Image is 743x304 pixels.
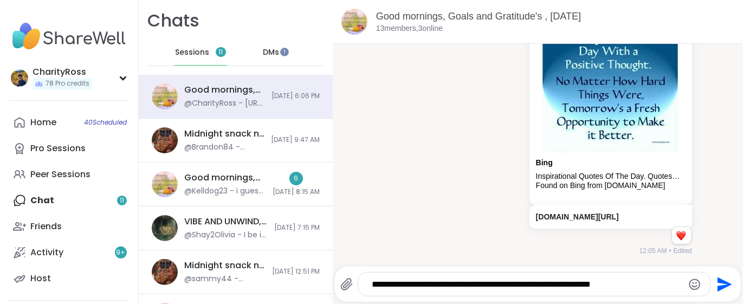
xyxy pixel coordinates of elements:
[33,66,92,78] div: CharityRoss
[271,135,320,145] span: [DATE] 9:47 AM
[536,158,553,167] a: Attachment
[147,9,199,33] h1: Chats
[30,169,91,180] div: Peer Sessions
[30,247,63,258] div: Activity
[536,212,619,221] a: [DOMAIN_NAME][URL]
[30,117,56,128] div: Home
[184,274,266,284] div: @sammy44 - thanks for hanging out [DATE]/[DATE] night/morning
[274,223,320,232] span: [DATE] 7:15 PM
[688,278,701,291] button: Emoji picker
[280,48,289,56] iframe: Spotlight
[184,172,266,184] div: Good mornings, Goal and Gratitude's , [DATE]
[11,69,28,87] img: CharityRoss
[9,161,130,187] a: Peer Sessions
[152,259,178,285] img: Midnight snack n chat, Sep 06
[84,118,127,127] span: 40 Scheduled
[263,47,279,58] span: DMs
[536,172,686,181] div: Inspirational Quotes Of The Day. QuotesGram
[669,246,671,256] span: •
[152,215,178,241] img: VIBE AND UNWIND, Sep 06
[9,240,130,266] a: Activity9+
[536,181,686,190] div: Found on Bing from [DOMAIN_NAME]
[184,128,264,140] div: Midnight snack n chat, [DATE]
[531,18,691,153] img: Inspirational Quotes Of The Day. QuotesGram
[152,171,178,197] img: Good mornings, Goal and Gratitude's , Sep 07
[672,227,691,244] div: Reaction list
[9,266,130,292] a: Host
[184,260,266,271] div: Midnight snack n chat, [DATE]
[46,79,89,88] span: 78 Pro credits
[152,127,178,153] img: Midnight snack n chat, Sep 07
[639,246,667,256] span: 12:05 AM
[184,230,268,241] div: @Shay2Olivia - I be in [PERSON_NAME] session
[117,248,126,257] span: 9 +
[711,272,735,296] button: Send
[9,17,130,55] img: ShareWell Nav Logo
[9,109,130,135] a: Home40Scheduled
[9,135,130,161] a: Pro Sessions
[175,47,209,58] span: Sessions
[273,187,320,197] span: [DATE] 8:15 AM
[152,83,178,109] img: Good mornings, Goals and Gratitude's , Sep 08
[184,84,265,96] div: Good mornings, Goals and Gratitude's , [DATE]
[184,98,265,109] div: @CharityRoss - [URL][DOMAIN_NAME]
[272,267,320,276] span: [DATE] 12:51 PM
[30,143,86,154] div: Pro Sessions
[184,142,264,153] div: @Brandon84 - Thank You I haven't seen you in awhile hopefully everything is going well Stay safe ...
[674,246,692,256] span: Edited
[372,279,679,290] textarea: Type your message
[218,48,223,57] span: 11
[184,216,268,228] div: VIBE AND UNWIND, [DATE]
[184,186,266,197] div: @Kelldog23 - i guess i should shower get that done with
[675,231,687,240] button: Reactions: love
[30,273,51,284] div: Host
[272,92,320,101] span: [DATE] 6:06 PM
[289,172,303,185] div: 6
[9,214,130,240] a: Friends
[376,23,443,34] p: 13 members, 3 online
[30,221,62,232] div: Friends
[341,9,367,35] img: Good mornings, Goals and Gratitude's , Sep 08
[376,11,581,22] a: Good mornings, Goals and Gratitude's , [DATE]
